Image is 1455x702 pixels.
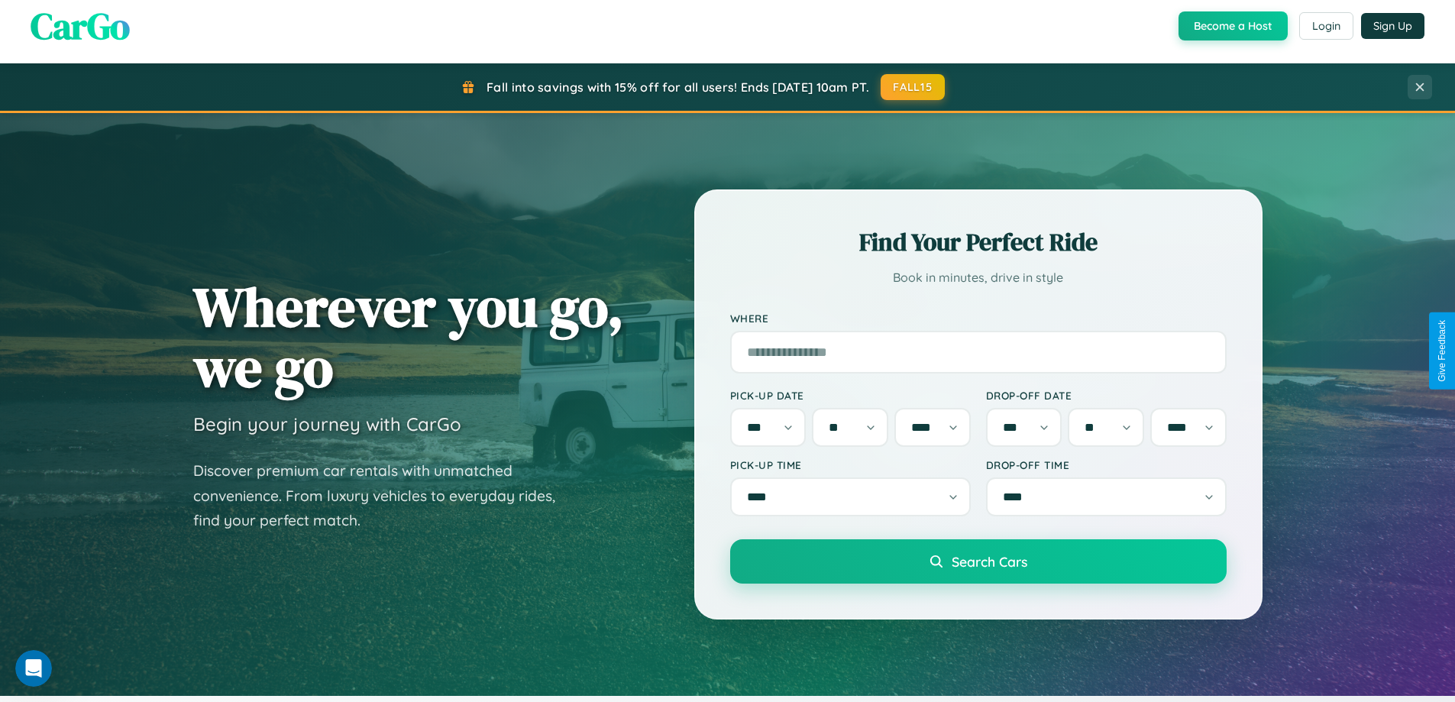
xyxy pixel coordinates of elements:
h3: Begin your journey with CarGo [193,412,461,435]
button: Become a Host [1179,11,1288,40]
iframe: Intercom live chat [15,650,52,687]
div: Give Feedback [1437,320,1447,382]
label: Pick-up Date [730,389,971,402]
span: CarGo [31,1,130,51]
button: Sign Up [1361,13,1424,39]
label: Drop-off Date [986,389,1227,402]
h2: Find Your Perfect Ride [730,225,1227,259]
button: FALL15 [881,74,945,100]
p: Book in minutes, drive in style [730,267,1227,289]
label: Where [730,312,1227,325]
button: Search Cars [730,539,1227,584]
span: Search Cars [952,553,1027,570]
span: Fall into savings with 15% off for all users! Ends [DATE] 10am PT. [487,79,869,95]
p: Discover premium car rentals with unmatched convenience. From luxury vehicles to everyday rides, ... [193,458,575,533]
h1: Wherever you go, we go [193,277,624,397]
label: Drop-off Time [986,458,1227,471]
button: Login [1299,12,1353,40]
label: Pick-up Time [730,458,971,471]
